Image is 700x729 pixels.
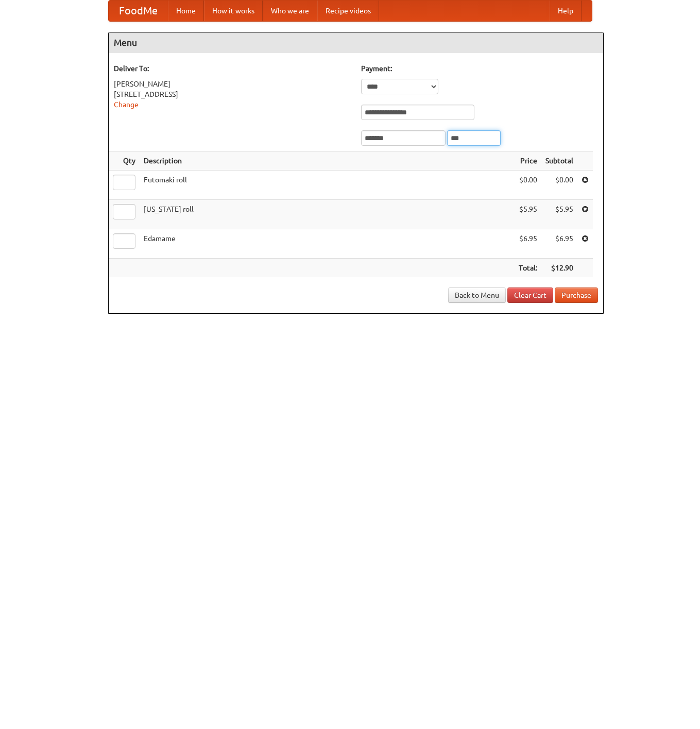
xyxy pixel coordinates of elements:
th: Qty [109,151,140,171]
h5: Payment: [361,63,598,74]
a: How it works [204,1,263,21]
td: $0.00 [515,171,541,200]
button: Purchase [555,287,598,303]
td: $6.95 [515,229,541,259]
div: [PERSON_NAME] [114,79,351,89]
th: Price [515,151,541,171]
td: $6.95 [541,229,577,259]
div: [STREET_ADDRESS] [114,89,351,99]
td: [US_STATE] roll [140,200,515,229]
td: $0.00 [541,171,577,200]
td: $5.95 [515,200,541,229]
a: Change [114,100,139,109]
th: Total: [515,259,541,278]
td: Futomaki roll [140,171,515,200]
th: Subtotal [541,151,577,171]
a: FoodMe [109,1,168,21]
th: Description [140,151,515,171]
th: $12.90 [541,259,577,278]
a: Recipe videos [317,1,379,21]
a: Help [550,1,582,21]
a: Back to Menu [448,287,506,303]
a: Home [168,1,204,21]
h5: Deliver To: [114,63,351,74]
h4: Menu [109,32,603,53]
td: $5.95 [541,200,577,229]
a: Clear Cart [507,287,553,303]
a: Who we are [263,1,317,21]
td: Edamame [140,229,515,259]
